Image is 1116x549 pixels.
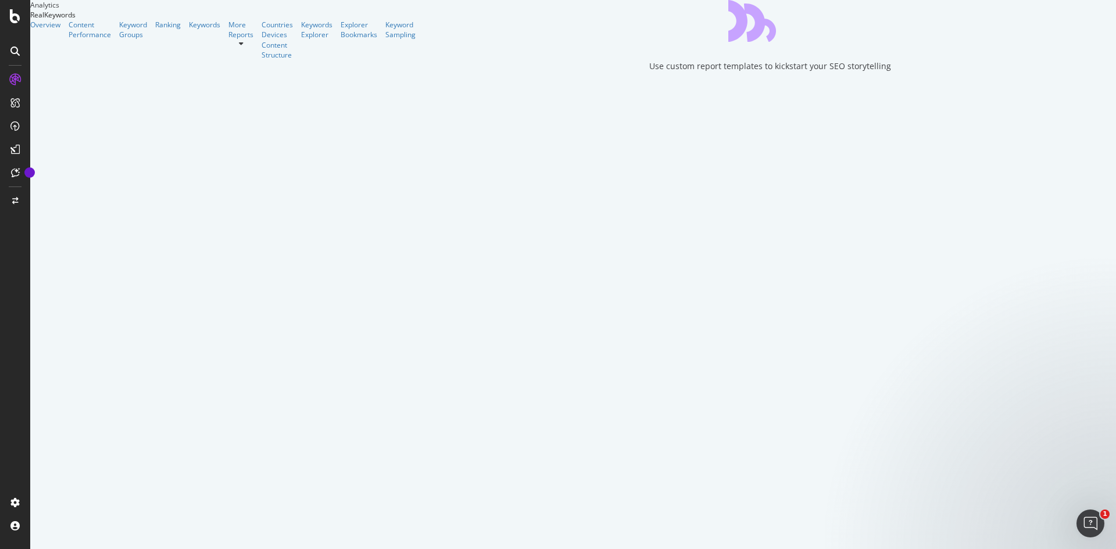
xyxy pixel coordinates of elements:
span: 1 [1100,509,1110,519]
a: Keyword Sampling [385,20,416,40]
div: Tooltip anchor [24,167,35,178]
a: Ranking [155,20,181,30]
a: More Reports [228,20,253,40]
a: Content Performance [69,20,111,40]
a: Countries [262,20,293,30]
a: Content [262,40,293,50]
a: Explorer Bookmarks [341,20,377,40]
a: Devices [262,30,293,40]
iframe: Intercom live chat [1076,509,1104,537]
div: Use custom report templates to kickstart your SEO storytelling [649,60,891,72]
a: Overview [30,20,60,30]
a: Keywords Explorer [301,20,332,40]
div: RealKeywords [30,10,424,20]
a: Structure [262,50,293,60]
a: Keywords [189,20,220,30]
a: Keyword Groups [119,20,147,40]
